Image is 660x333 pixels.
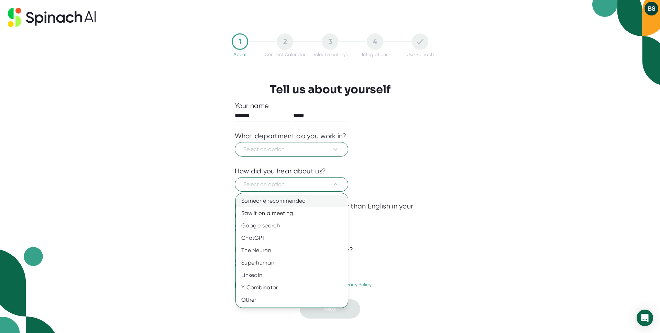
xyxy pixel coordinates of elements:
[236,269,348,281] div: LinkedIn
[236,219,348,232] div: Google search
[236,257,348,269] div: Superhuman
[236,294,348,306] div: Other
[236,281,348,294] div: Y Combinator
[236,244,348,257] div: The Neuron
[236,232,348,244] div: ChatGPT
[236,195,348,207] div: Someone recommended
[236,207,348,219] div: Saw it on a meeting
[637,310,653,326] div: Open Intercom Messenger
